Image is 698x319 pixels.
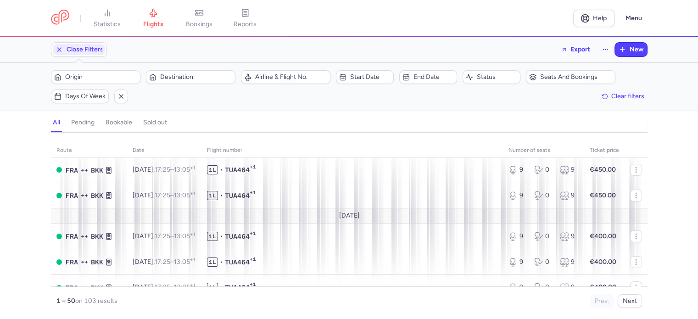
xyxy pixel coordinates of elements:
[91,165,103,175] span: BKK
[133,166,195,173] span: [DATE],
[508,257,527,267] div: 9
[560,165,578,174] div: 9
[66,257,78,267] span: Frankfurt International Airport, Frankfurt am Main, Germany
[51,70,140,84] button: Origin
[508,232,527,241] div: 9
[560,232,578,241] div: 9
[66,165,78,175] span: Frankfurt International Airport, Frankfurt am Main, Germany
[71,118,95,127] h4: pending
[250,256,256,265] span: +1
[160,73,232,81] span: Destination
[155,191,170,199] time: 17:25
[534,257,553,267] div: 0
[130,8,176,28] a: flights
[508,283,527,292] div: 9
[190,190,195,196] sup: +1
[143,20,163,28] span: flights
[220,165,223,174] span: •
[155,166,170,173] time: 17:25
[225,191,250,200] span: TUA464
[190,282,195,288] sup: +1
[560,257,578,267] div: 9
[91,283,103,293] span: Suvarnabhumi Airport, Bangkok, Thailand
[207,165,218,174] span: 1L
[241,70,330,84] button: Airline & Flight No.
[222,8,268,28] a: reports
[584,144,625,157] th: Ticket price
[250,164,256,173] span: +1
[590,166,616,173] strong: €450.00
[155,283,170,291] time: 17:25
[91,231,103,241] span: Suvarnabhumi Airport, Bangkok, Thailand
[225,257,250,267] span: TUA464
[508,165,527,174] div: 9
[534,232,553,241] div: 0
[590,294,614,308] button: Prev.
[143,118,167,127] h4: sold out
[615,43,647,56] button: New
[174,191,195,199] time: 13:05
[207,232,218,241] span: 1L
[207,283,218,292] span: 1L
[186,20,212,28] span: bookings
[590,283,616,291] strong: €400.00
[51,43,106,56] button: Close Filters
[220,283,223,292] span: •
[534,165,553,174] div: 0
[220,191,223,200] span: •
[534,283,553,292] div: 0
[463,70,520,84] button: Status
[399,70,457,84] button: End date
[593,15,607,22] span: Help
[590,191,616,199] strong: €450.00
[620,10,648,27] button: Menu
[190,165,195,171] sup: +1
[201,144,503,157] th: Flight number
[630,46,643,53] span: New
[350,73,391,81] span: Start date
[155,258,170,266] time: 17:25
[155,191,195,199] span: –
[250,230,256,240] span: +1
[155,166,195,173] span: –
[555,42,596,57] button: Export
[618,294,642,308] button: Next
[560,191,578,200] div: 9
[250,281,256,291] span: +1
[51,90,109,103] button: Days of week
[67,46,103,53] span: Close Filters
[611,93,644,100] span: Clear filters
[56,297,75,305] strong: 1 – 50
[66,283,78,293] span: Frankfurt International Airport, Frankfurt am Main, Germany
[508,191,527,200] div: 9
[220,232,223,241] span: •
[66,231,78,241] span: Frankfurt International Airport, Frankfurt am Main, Germany
[190,257,195,263] sup: +1
[75,297,117,305] span: on 103 results
[174,166,195,173] time: 13:05
[477,73,517,81] span: Status
[65,73,137,81] span: Origin
[255,73,327,81] span: Airline & Flight No.
[155,232,170,240] time: 17:25
[220,257,223,267] span: •
[65,93,106,100] span: Days of week
[534,191,553,200] div: 0
[133,191,195,199] span: [DATE],
[176,8,222,28] a: bookings
[133,232,195,240] span: [DATE],
[339,212,359,219] span: [DATE]
[155,232,195,240] span: –
[225,283,250,292] span: TUA464
[234,20,257,28] span: reports
[503,144,584,157] th: number of seats
[590,232,616,240] strong: €400.00
[51,144,127,157] th: route
[127,144,201,157] th: date
[225,165,250,174] span: TUA464
[66,190,78,201] span: Frankfurt International Airport, Frankfurt am Main, Germany
[190,231,195,237] sup: +1
[155,283,195,291] span: –
[540,73,612,81] span: Seats and bookings
[207,191,218,200] span: 1L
